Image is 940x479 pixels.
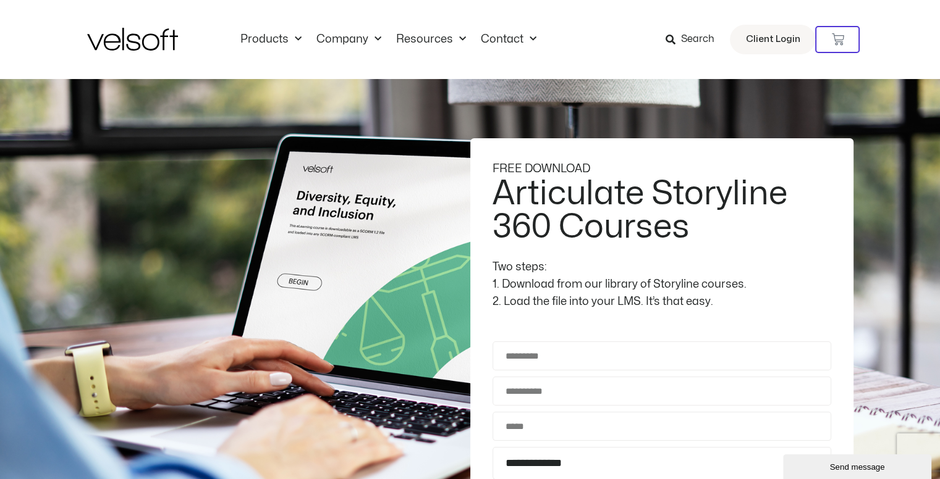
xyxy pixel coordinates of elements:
[493,177,828,244] h2: Articulate Storyline 360 Courses
[389,33,473,46] a: ResourcesMenu Toggle
[493,293,831,310] div: 2. Load the file into your LMS. It’s that easy.
[730,25,815,54] a: Client Login
[493,259,831,276] div: Two steps:
[233,33,309,46] a: ProductsMenu Toggle
[493,160,831,178] div: FREE DOWNLOAD
[473,33,544,46] a: ContactMenu Toggle
[745,31,800,48] span: Client Login
[493,276,831,293] div: 1. Download from our library of Storyline courses.
[309,33,389,46] a: CompanyMenu Toggle
[233,33,544,46] nav: Menu
[87,28,178,51] img: Velsoft Training Materials
[783,452,934,479] iframe: chat widget
[665,29,722,50] a: Search
[680,31,714,48] span: Search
